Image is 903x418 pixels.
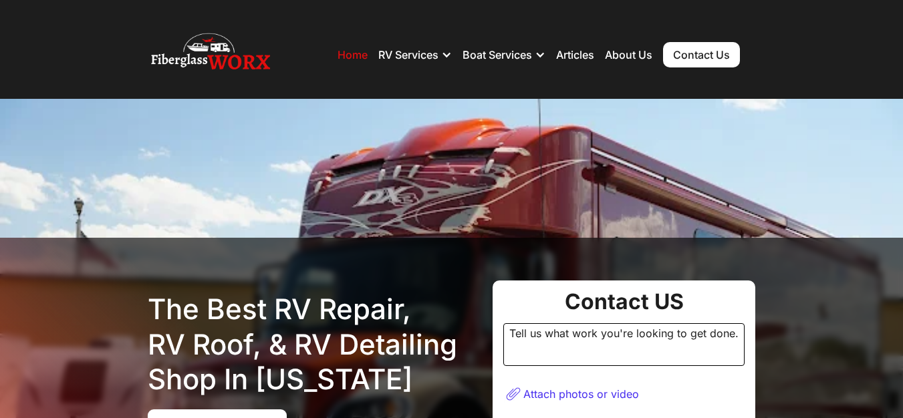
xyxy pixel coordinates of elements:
div: Boat Services [463,35,545,75]
a: Contact Us [663,42,740,67]
a: About Us [605,48,652,61]
div: Boat Services [463,48,532,61]
div: Attach photos or video [523,387,639,401]
div: Contact US [503,291,745,312]
div: RV Services [378,48,438,61]
img: Fiberglass WorX – RV Repair, RV Roof & RV Detailing [151,28,270,81]
h1: The best RV Repair, RV Roof, & RV Detailing Shop in [US_STATE] [148,292,482,397]
div: Tell us what work you're looking to get done. [503,323,745,366]
a: Articles [556,48,594,61]
a: Home [338,48,368,61]
div: RV Services [378,35,452,75]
